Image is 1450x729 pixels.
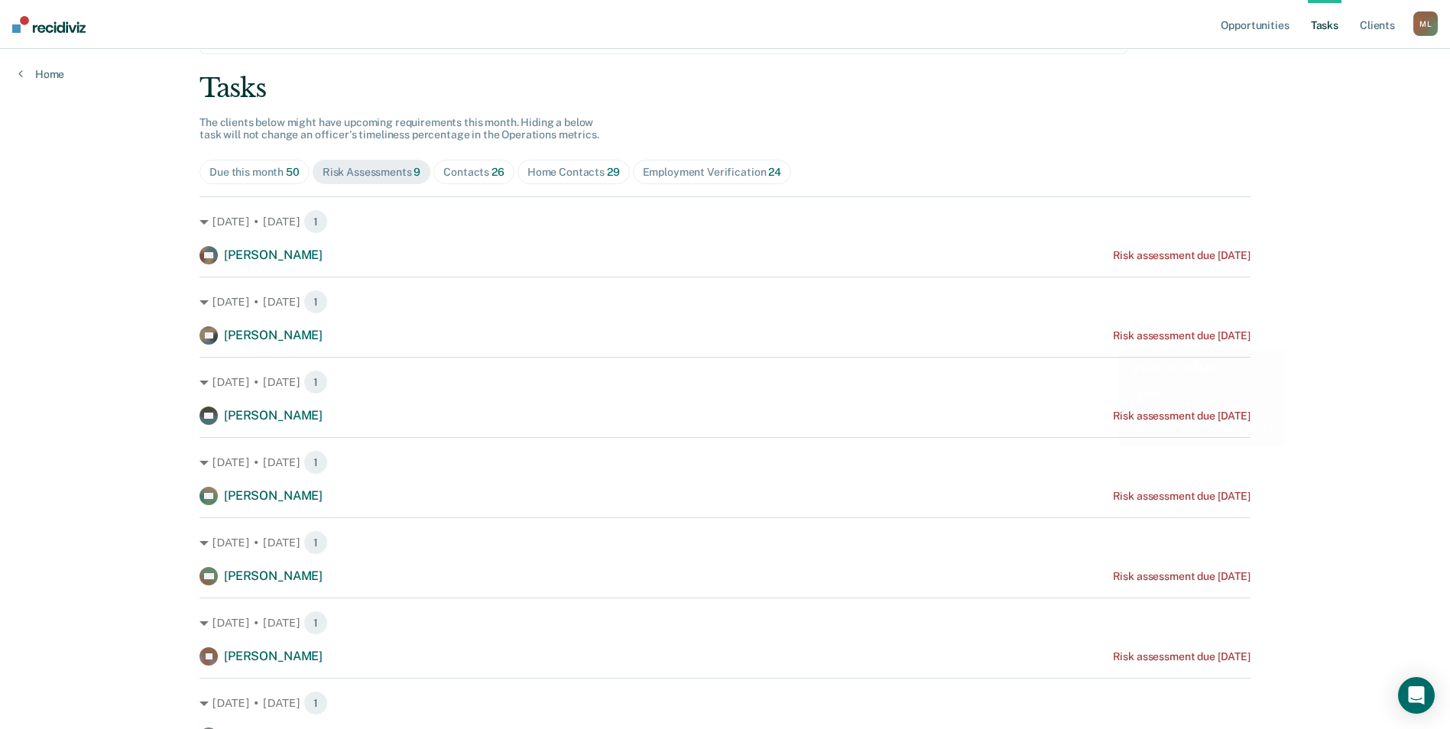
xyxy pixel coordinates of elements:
[199,450,1251,475] div: [DATE] • [DATE] 1
[643,166,781,179] div: Employment Verification
[303,370,328,394] span: 1
[1413,11,1438,36] button: ML
[199,370,1251,394] div: [DATE] • [DATE] 1
[224,248,323,262] span: [PERSON_NAME]
[199,530,1251,555] div: [DATE] • [DATE] 1
[199,691,1251,715] div: [DATE] • [DATE] 1
[209,166,300,179] div: Due this month
[303,290,328,314] span: 1
[768,166,781,178] span: 24
[224,569,323,583] span: [PERSON_NAME]
[303,691,328,715] span: 1
[199,611,1251,635] div: [DATE] • [DATE] 1
[443,166,504,179] div: Contacts
[607,166,620,178] span: 29
[323,166,421,179] div: Risk Assessments
[224,488,323,503] span: [PERSON_NAME]
[1113,570,1251,583] div: Risk assessment due [DATE]
[303,450,328,475] span: 1
[199,116,599,141] span: The clients below might have upcoming requirements this month. Hiding a below task will not chang...
[199,209,1251,234] div: [DATE] • [DATE] 1
[1113,650,1251,663] div: Risk assessment due [DATE]
[303,611,328,635] span: 1
[224,649,323,663] span: [PERSON_NAME]
[1413,11,1438,36] div: M L
[18,67,64,81] a: Home
[199,290,1251,314] div: [DATE] • [DATE] 1
[199,73,1251,104] div: Tasks
[491,166,504,178] span: 26
[12,16,86,33] img: Recidiviz
[224,408,323,423] span: [PERSON_NAME]
[1113,410,1251,423] div: Risk assessment due [DATE]
[1113,329,1251,342] div: Risk assessment due [DATE]
[1113,249,1251,262] div: Risk assessment due [DATE]
[303,530,328,555] span: 1
[224,328,323,342] span: [PERSON_NAME]
[303,209,328,234] span: 1
[1113,490,1251,503] div: Risk assessment due [DATE]
[286,166,300,178] span: 50
[414,166,420,178] span: 9
[527,166,620,179] div: Home Contacts
[1398,677,1435,714] div: Open Intercom Messenger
